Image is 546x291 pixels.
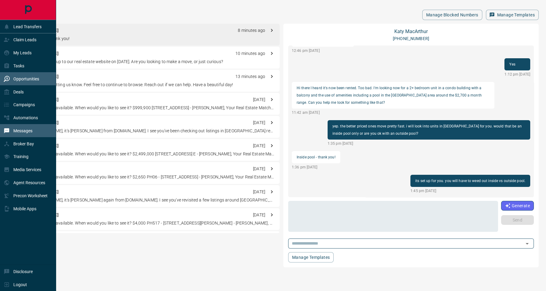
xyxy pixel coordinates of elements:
p: 1:35 pm [DATE] [328,141,530,146]
p: 11:42 am [DATE] [292,110,494,115]
p: [DATE] [253,120,265,126]
p: [DATE] [253,143,265,149]
p: Hi [PERSON_NAME], it's [PERSON_NAME] again from [DOMAIN_NAME]. I see you've revisited a few listi... [25,197,275,203]
button: Manage Templates [288,252,334,262]
p: Inside pool - thank you! [297,154,335,161]
p: Inside pool - thank you! [25,36,275,42]
p: This property is available. When would you like to see it? $999,900 [STREET_ADDRESS] - [PERSON_NA... [25,105,275,111]
p: Hi [PERSON_NAME], it's [PERSON_NAME] from [DOMAIN_NAME]. I see you've been checking out listings ... [25,128,275,134]
button: Generate [501,201,534,211]
p: yep. the better priced ones move pretty fast. i will look into units in [GEOGRAPHIC_DATA] for you... [332,123,525,137]
p: [DATE] [253,189,265,195]
p: This property is available. When would you like to see it? $2,499,000 [STREET_ADDRESS] E - [PERSO... [25,151,275,157]
p: 10 minutes ago [235,50,265,57]
p: This property is available. When would you like to see it? $2,650 PH06 - [STREET_ADDRESS] - [PERS... [25,174,275,180]
p: [DATE] [253,212,265,218]
button: Open [523,239,531,248]
p: Hi there I heard it's now been rented. Too bad. I'm looking now for a 2+ bedroom unit in a condo ... [297,84,490,106]
p: 1:12 pm [DATE] [504,72,530,77]
p: its set up for you. you will have to weed out inside vs outside pool. [415,177,525,184]
p: [PHONE_NUMBER] [393,36,429,42]
p: 13 minutes ago [235,73,265,80]
p: 8 minutes ago [238,27,265,34]
p: 1:36 pm [DATE] [292,164,340,170]
button: Manage Blocked Numbers [422,10,482,20]
p: [DATE] [253,96,265,103]
p: [DATE] [253,166,265,172]
p: 12:46 pm [DATE] [292,48,354,53]
p: This property is available. When would you like to see it? $4,000 PH517 - [STREET_ADDRESS][PERSON... [25,220,275,226]
a: Katy MacArthur [394,29,428,34]
button: Manage Templates [486,10,539,20]
p: Yes. You signed up to our real estate website on [DATE]. Are you looking to make a move, or just ... [25,59,275,65]
p: Thank you for letting us know. Feel free to continue to browse. Reach out if we can help. Have a ... [25,82,275,88]
p: 1:45 pm [DATE] [410,188,530,194]
p: Yes [509,61,525,68]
